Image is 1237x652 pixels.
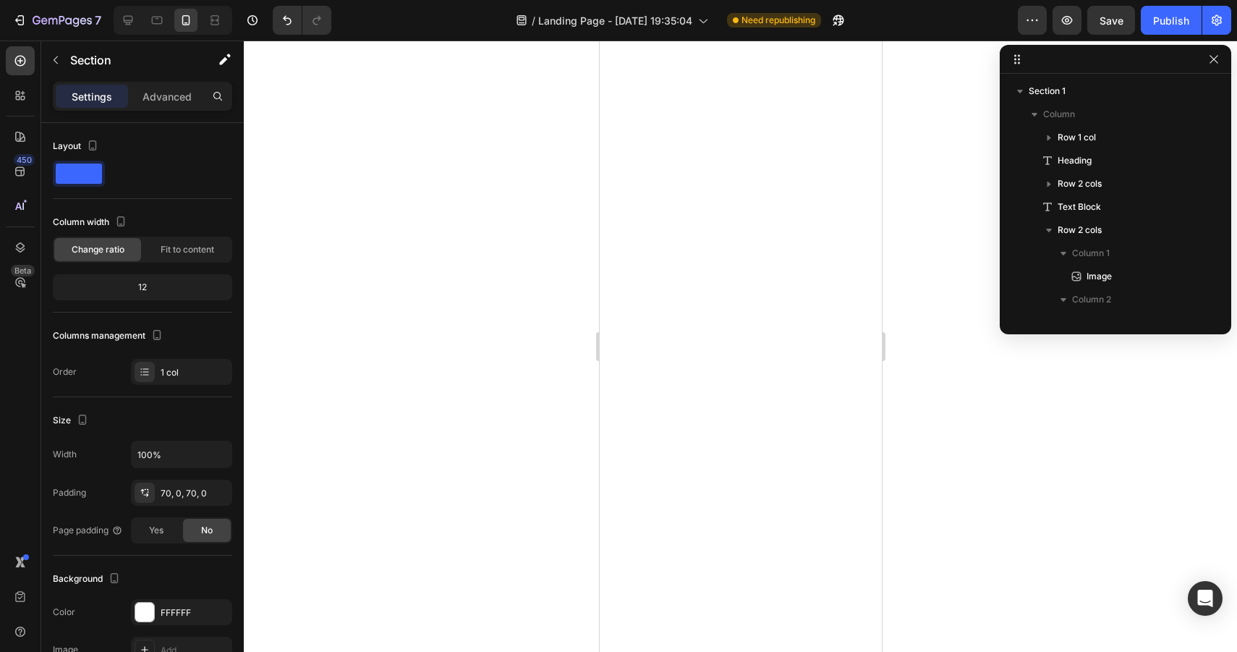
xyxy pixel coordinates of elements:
p: Settings [72,89,112,104]
p: Section [70,51,189,69]
div: Order [53,365,77,378]
div: Page padding [53,524,123,537]
span: Column 1 [1072,246,1110,261]
p: 7 [95,12,101,29]
span: Row 2 cols [1058,177,1102,191]
div: 450 [14,154,35,166]
span: Column 2 [1072,292,1111,307]
span: Section 1 [1029,84,1066,98]
span: Need republishing [741,14,815,27]
div: Background [53,570,123,589]
span: Heading [1087,316,1121,330]
div: 70, 0, 70, 0 [161,487,229,500]
div: Width [53,448,77,461]
div: Publish [1153,13,1189,28]
div: Padding [53,486,86,499]
span: Save [1100,14,1123,27]
span: Image [1087,269,1112,284]
span: Column [1043,107,1075,122]
div: 12 [56,277,229,297]
p: Advanced [143,89,192,104]
button: Save [1087,6,1135,35]
div: Size [53,411,91,431]
div: Beta [11,265,35,276]
span: Text Block [1058,200,1101,214]
div: Color [53,606,75,619]
span: / [532,13,535,28]
div: Open Intercom Messenger [1188,581,1223,616]
button: 7 [6,6,108,35]
input: Auto [132,441,231,467]
span: Fit to content [161,243,214,256]
div: Layout [53,137,101,156]
div: FFFFFF [161,606,229,619]
div: 1 col [161,366,229,379]
span: Row 1 col [1058,130,1096,145]
div: Undo/Redo [273,6,331,35]
span: Landing Page - [DATE] 19:35:04 [538,13,692,28]
span: Change ratio [72,243,124,256]
div: Columns management [53,326,166,346]
span: No [201,524,213,537]
iframe: Design area [600,41,882,652]
span: Yes [149,524,163,537]
button: Publish [1141,6,1202,35]
div: Column width [53,213,129,232]
span: Heading [1058,153,1092,168]
span: Row 2 cols [1058,223,1102,237]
